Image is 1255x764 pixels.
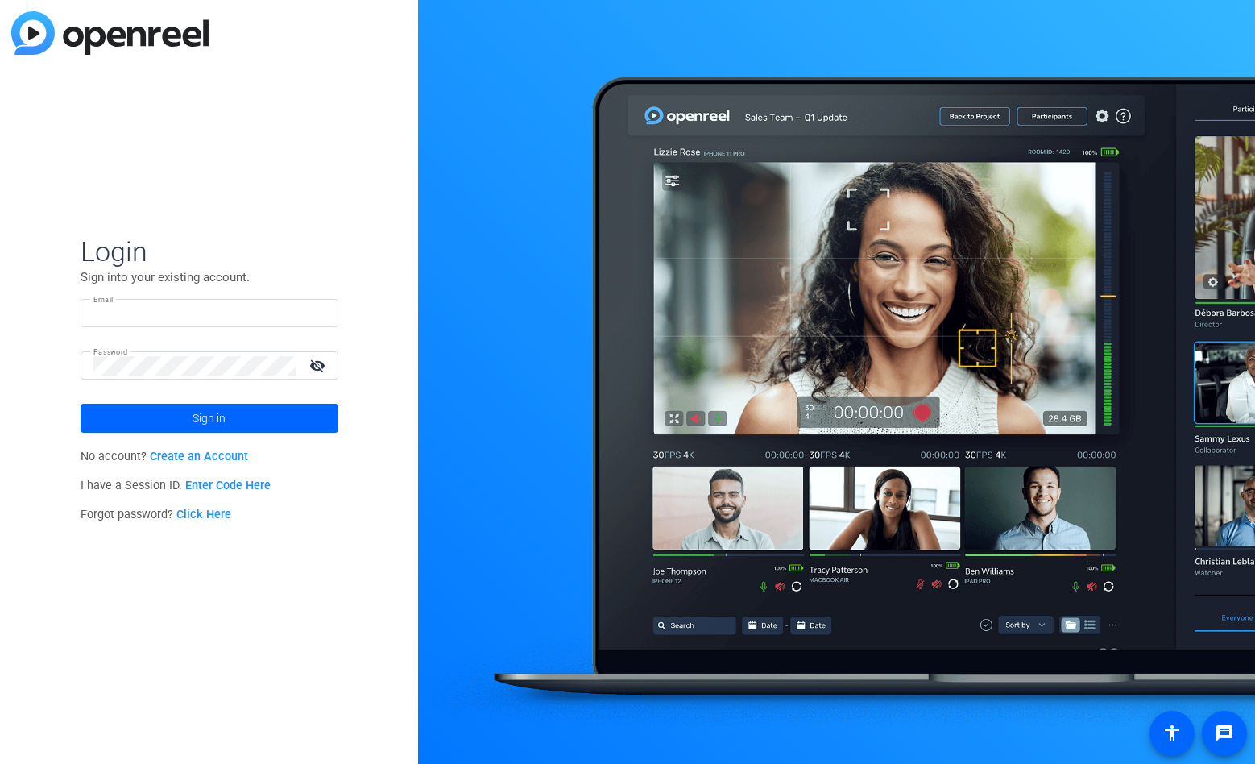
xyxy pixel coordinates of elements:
[81,450,249,463] span: No account?
[93,295,114,304] mat-label: Email
[11,11,209,55] img: blue-gradient.svg
[81,235,338,268] span: Login
[81,268,338,286] p: Sign into your existing account.
[81,479,271,492] span: I have a Session ID.
[193,398,226,438] span: Sign in
[185,479,271,492] a: Enter Code Here
[81,404,338,433] button: Sign in
[300,354,338,377] mat-icon: visibility_off
[176,508,231,521] a: Click Here
[1215,724,1234,743] mat-icon: message
[1162,724,1182,743] mat-icon: accessibility
[150,450,248,463] a: Create an Account
[93,304,325,323] input: Enter Email Address
[81,508,232,521] span: Forgot password?
[93,347,128,356] mat-label: Password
